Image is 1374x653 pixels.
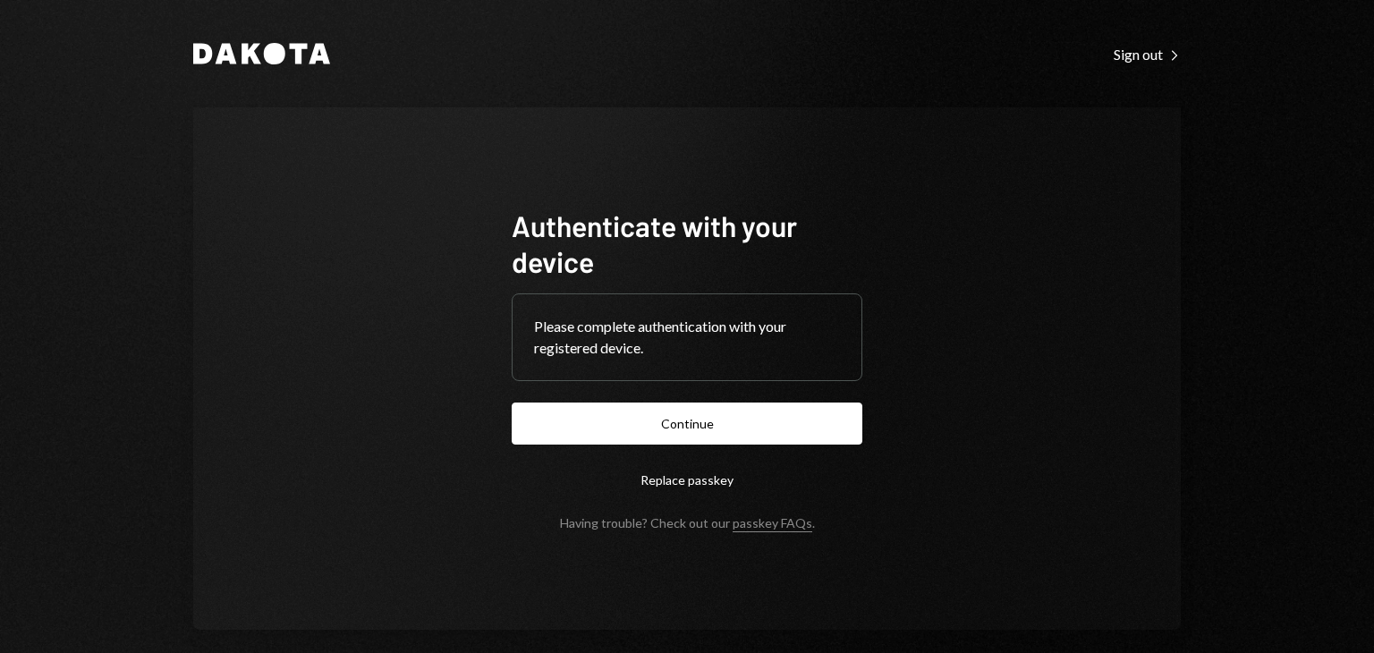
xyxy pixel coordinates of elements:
[1114,46,1181,64] div: Sign out
[512,459,862,501] button: Replace passkey
[560,515,815,530] div: Having trouble? Check out our .
[733,515,812,532] a: passkey FAQs
[512,403,862,445] button: Continue
[1114,44,1181,64] a: Sign out
[534,316,840,359] div: Please complete authentication with your registered device.
[512,208,862,279] h1: Authenticate with your device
